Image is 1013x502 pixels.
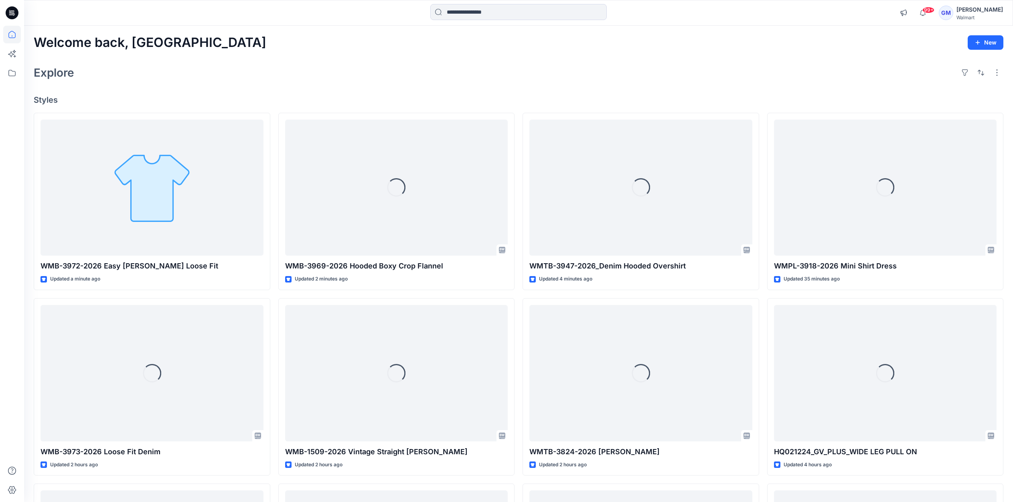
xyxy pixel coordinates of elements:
p: Updated 2 hours ago [539,461,587,469]
h2: Explore [34,66,74,79]
span: 99+ [922,7,934,13]
p: WMB-1509-2026 Vintage Straight [PERSON_NAME] [285,446,508,457]
p: WMTB-3824-2026 [PERSON_NAME] [529,446,752,457]
p: WMB-3972-2026 Easy [PERSON_NAME] Loose Fit [41,260,263,272]
p: Updated 35 minutes ago [784,275,840,283]
p: HQ021224_GV_PLUS_WIDE LEG PULL ON [774,446,997,457]
p: Updated 2 hours ago [295,461,342,469]
p: WMB-3973-2026 Loose Fit Denim [41,446,263,457]
p: WMPL-3918-2026 Mini Shirt Dress [774,260,997,272]
p: Updated a minute ago [50,275,100,283]
div: GM [939,6,953,20]
p: Updated 2 minutes ago [295,275,348,283]
h2: Welcome back, [GEOGRAPHIC_DATA] [34,35,266,50]
a: WMB-3972-2026 Easy Carpenter Loose Fit [41,120,263,256]
p: WMTB-3947-2026_Denim Hooded Overshirt [529,260,752,272]
div: [PERSON_NAME] [956,5,1003,14]
p: WMB-3969-2026 Hooded Boxy Crop Flannel [285,260,508,272]
h4: Styles [34,95,1003,105]
p: Updated 4 hours ago [784,461,832,469]
button: New [968,35,1003,50]
div: Walmart [956,14,1003,20]
p: Updated 4 minutes ago [539,275,592,283]
p: Updated 2 hours ago [50,461,98,469]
